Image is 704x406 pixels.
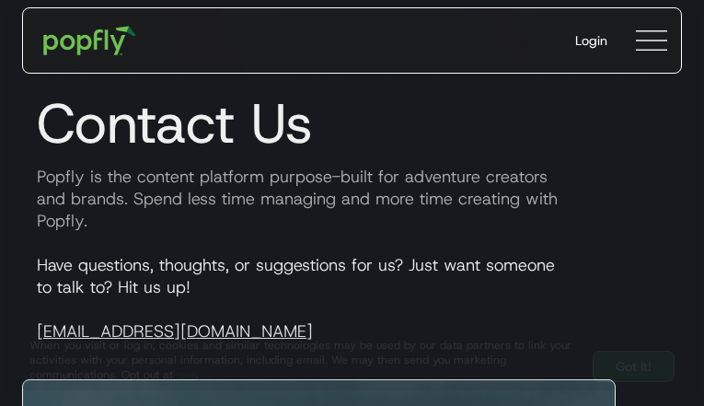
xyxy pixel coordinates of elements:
[173,367,196,382] a: here
[30,13,149,68] a: home
[575,31,607,50] div: Login
[22,90,682,157] h1: Contact Us
[560,17,622,64] a: Login
[37,320,313,342] a: [EMAIL_ADDRESS][DOMAIN_NAME]
[29,338,578,382] div: When you visit or log in, cookies and similar technologies may be used by our data partners to li...
[593,351,675,382] a: Got It!
[22,254,682,342] p: Have questions, thoughts, or suggestions for us? Just want someone to talk to? Hit us up!
[22,166,682,232] p: Popfly is the content platform purpose-built for adventure creators and brands. Spend less time m...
